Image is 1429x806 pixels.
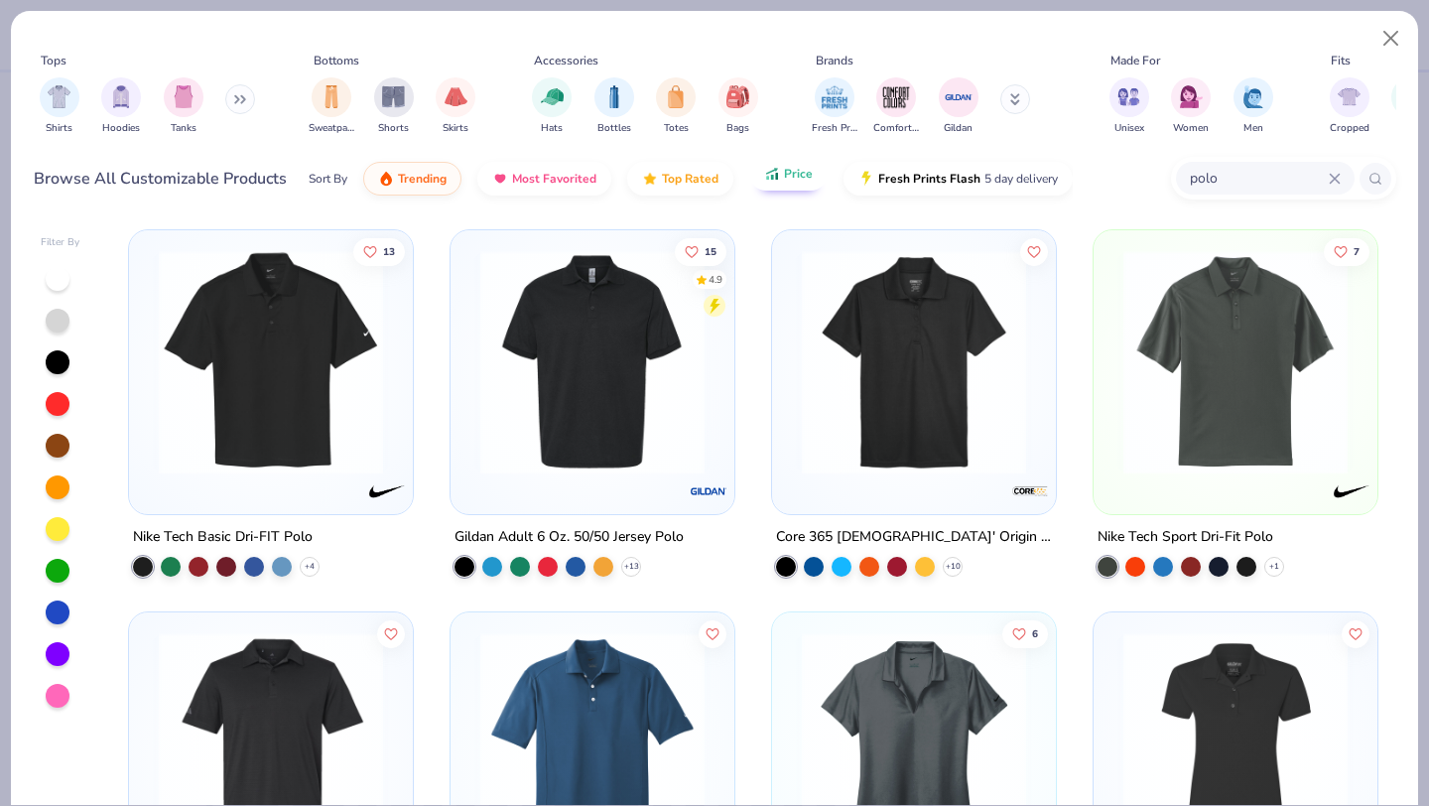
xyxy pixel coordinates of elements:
[541,85,564,108] img: Hats Image
[367,471,407,511] img: Nike logo
[873,121,919,136] span: Comfort Colors
[34,167,287,191] div: Browse All Customizable Products
[532,77,572,136] button: filter button
[1342,619,1369,647] button: Like
[1180,85,1203,108] img: Women Image
[858,171,874,187] img: flash.gif
[398,171,447,187] span: Trending
[445,85,467,108] img: Skirts Image
[776,525,1052,550] div: Core 365 [DEMOGRAPHIC_DATA]' Origin Performance Piqué Polo
[149,250,393,474] img: 64756ea5-4699-42a2-b186-d8e4593bce77
[1338,85,1361,108] img: Cropped Image
[664,121,689,136] span: Totes
[665,85,687,108] img: Totes Image
[354,237,406,265] button: Like
[1171,77,1211,136] div: filter for Women
[436,77,475,136] button: filter button
[133,525,313,550] div: Nike Tech Basic Dri-FIT Polo
[443,121,468,136] span: Skirts
[944,121,973,136] span: Gildan
[624,561,639,573] span: + 13
[656,77,696,136] button: filter button
[873,77,919,136] div: filter for Comfort Colors
[718,77,758,136] div: filter for Bags
[718,77,758,136] button: filter button
[656,77,696,136] div: filter for Totes
[1354,246,1360,256] span: 7
[314,52,359,69] div: Bottoms
[101,77,141,136] button: filter button
[627,162,733,196] button: Top Rated
[1117,85,1140,108] img: Unisex Image
[812,77,857,136] div: filter for Fresh Prints
[1234,77,1273,136] button: filter button
[1109,77,1149,136] div: filter for Unisex
[820,82,849,112] img: Fresh Prints Image
[984,168,1058,191] span: 5 day delivery
[101,77,141,136] div: filter for Hoodies
[705,246,716,256] span: 15
[309,77,354,136] button: filter button
[455,525,684,550] div: Gildan Adult 6 Oz. 50/50 Jersey Polo
[1032,628,1038,638] span: 6
[46,121,72,136] span: Shirts
[374,77,414,136] div: filter for Shorts
[1098,525,1273,550] div: Nike Tech Sport Dri-Fit Polo
[749,157,828,191] button: Price
[1188,167,1329,190] input: Try "T-Shirt"
[1010,471,1050,511] img: Core 365 logo
[881,82,911,112] img: Comfort Colors Image
[714,250,959,474] img: 4e3280f1-c9f2-4cad-a8ab-4447660dba31
[378,619,406,647] button: Like
[1324,237,1369,265] button: Like
[939,77,978,136] button: filter button
[1173,121,1209,136] span: Women
[597,121,631,136] span: Bottles
[1331,52,1351,69] div: Fits
[603,85,625,108] img: Bottles Image
[477,162,611,196] button: Most Favorited
[939,77,978,136] div: filter for Gildan
[816,52,853,69] div: Brands
[164,77,203,136] div: filter for Tanks
[1372,20,1410,58] button: Close
[492,171,508,187] img: most_fav.gif
[1002,619,1048,647] button: Like
[374,77,414,136] button: filter button
[699,619,726,647] button: Like
[171,121,196,136] span: Tanks
[309,77,354,136] div: filter for Sweatpants
[41,52,66,69] div: Tops
[844,162,1073,196] button: Fresh Prints Flash5 day delivery
[532,77,572,136] div: filter for Hats
[726,85,748,108] img: Bags Image
[594,77,634,136] button: filter button
[1171,77,1211,136] button: filter button
[1234,77,1273,136] div: filter for Men
[1020,237,1048,265] button: Like
[384,246,396,256] span: 13
[534,52,598,69] div: Accessories
[1035,250,1279,474] img: d3fc8956-24f3-4be9-95be-ba344da56bb7
[164,77,203,136] button: filter button
[945,561,960,573] span: + 10
[642,171,658,187] img: TopRated.gif
[378,171,394,187] img: trending.gif
[378,121,409,136] span: Shorts
[470,250,714,474] img: 58f3562e-1865-49f9-a059-47c567f7ec2e
[110,85,132,108] img: Hoodies Image
[512,171,596,187] span: Most Favorited
[436,77,475,136] div: filter for Skirts
[541,121,563,136] span: Hats
[675,237,726,265] button: Like
[812,121,857,136] span: Fresh Prints
[784,166,813,182] span: Price
[792,250,1036,474] img: 8b42900c-24f1-4210-b8ed-dada033f79f9
[1110,52,1160,69] div: Made For
[102,121,140,136] span: Hoodies
[709,272,722,287] div: 4.9
[1242,85,1264,108] img: Men Image
[48,85,70,108] img: Shirts Image
[1113,250,1358,474] img: 49162466-3b8a-4023-b20d-b119b790626e
[309,121,354,136] span: Sweatpants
